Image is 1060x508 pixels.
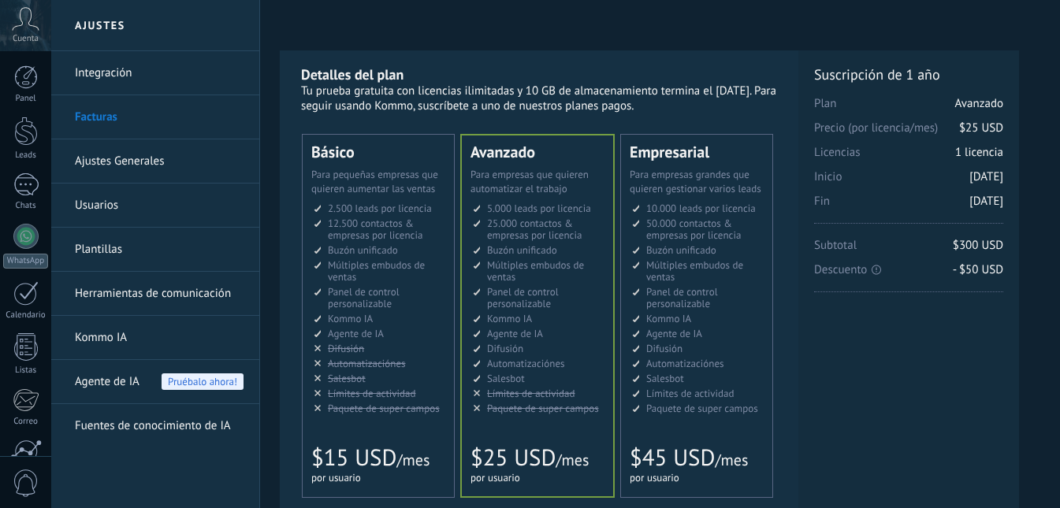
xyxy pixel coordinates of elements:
li: Usuarios [51,184,259,228]
span: Paquete de super campos [487,402,599,415]
span: Panel de control personalizable [646,285,718,310]
span: Múltiples embudos de ventas [646,258,743,284]
div: Chats [3,201,49,211]
span: - $50 USD [953,262,1003,277]
span: por usuario [470,471,520,484]
span: Automatizaciónes [328,357,406,370]
span: Pruébalo ahora! [162,373,244,390]
span: [DATE] [969,169,1003,184]
li: Facturas [51,95,259,139]
div: Calendario [3,310,49,321]
span: $25 USD [470,443,556,473]
span: 2.500 leads por licencia [328,202,432,215]
span: Para empresas que quieren automatizar el trabajo [470,168,589,195]
span: $25 USD [959,121,1003,135]
span: Subtotal [814,238,1003,262]
span: Paquete de super campos [646,402,758,415]
span: Límites de actividad [487,387,575,400]
li: Fuentes de conocimiento de IA [51,404,259,447]
span: $45 USD [630,443,715,473]
a: Plantillas [75,228,244,272]
span: por usuario [311,471,361,484]
div: Listas [3,365,49,376]
span: Buzón unificado [487,243,557,257]
span: Panel de control personalizable [487,285,559,310]
span: Fin [814,194,1003,218]
span: Agente de IA [646,327,702,340]
span: Difusión [487,342,523,355]
li: Plantillas [51,228,259,272]
span: 25.000 contactos & empresas por licencia [487,217,582,242]
span: 5.000 leads por licencia [487,202,591,215]
li: Herramientas de comunicación [51,272,259,316]
li: Kommo IA [51,316,259,360]
span: Avanzado [955,96,1003,111]
span: Para pequeñas empresas que quieren aumentar las ventas [311,168,438,195]
span: Precio (por licencia/mes) [814,121,1003,145]
span: Licencias [814,145,1003,169]
span: Kommo IA [328,312,373,325]
span: /mes [556,450,589,470]
a: Usuarios [75,184,244,228]
span: Límites de actividad [646,387,735,400]
span: Límites de actividad [328,387,416,400]
span: por usuario [630,471,679,484]
li: Ajustes Generales [51,139,259,184]
span: Agente de IA [75,360,139,404]
div: Básico [311,144,445,160]
span: Plan [814,96,1003,121]
span: $15 USD [311,443,396,473]
a: Ajustes Generales [75,139,244,184]
div: WhatsApp [3,254,48,269]
a: Facturas [75,95,244,139]
a: Kommo IA [75,316,244,360]
span: Agente de IA [328,327,384,340]
span: 12.500 contactos & empresas por licencia [328,217,422,242]
span: Descuento [814,262,1003,277]
div: Empresarial [630,144,764,160]
span: 10.000 leads por licencia [646,202,756,215]
div: Tu prueba gratuita con licencias ilimitadas y 10 GB de almacenamiento termina el [DATE]. Para seg... [301,83,779,113]
span: Agente de IA [487,327,543,340]
span: 50.000 contactos & empresas por licencia [646,217,741,242]
span: Salesbot [487,372,525,385]
span: Buzón unificado [646,243,716,257]
span: Automatizaciónes [487,357,565,370]
span: Automatizaciónes [646,357,724,370]
span: Cuenta [13,34,39,44]
span: Buzón unificado [328,243,398,257]
span: Inicio [814,169,1003,194]
span: $300 USD [953,238,1003,253]
span: 1 licencia [955,145,1003,160]
span: Difusión [328,342,364,355]
div: Leads [3,150,49,161]
span: Salesbot [328,372,366,385]
span: Salesbot [646,372,684,385]
li: Integración [51,51,259,95]
span: Difusión [646,342,682,355]
span: Kommo IA [646,312,691,325]
span: /mes [715,450,748,470]
span: Múltiples embudos de ventas [328,258,425,284]
span: Suscripción de 1 año [814,65,1003,83]
a: Integración [75,51,244,95]
b: Detalles del plan [301,65,404,83]
span: Kommo IA [487,312,532,325]
span: Panel de control personalizable [328,285,400,310]
span: Paquete de super campos [328,402,440,415]
div: Correo [3,417,49,427]
a: Agente de IA Pruébalo ahora! [75,360,244,404]
div: Avanzado [470,144,604,160]
span: [DATE] [969,194,1003,209]
span: Para empresas grandes que quieren gestionar varios leads [630,168,761,195]
span: Múltiples embudos de ventas [487,258,584,284]
a: Fuentes de conocimiento de IA [75,404,244,448]
div: Panel [3,94,49,104]
li: Agente de IA [51,360,259,404]
a: Herramientas de comunicación [75,272,244,316]
span: /mes [396,450,430,470]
